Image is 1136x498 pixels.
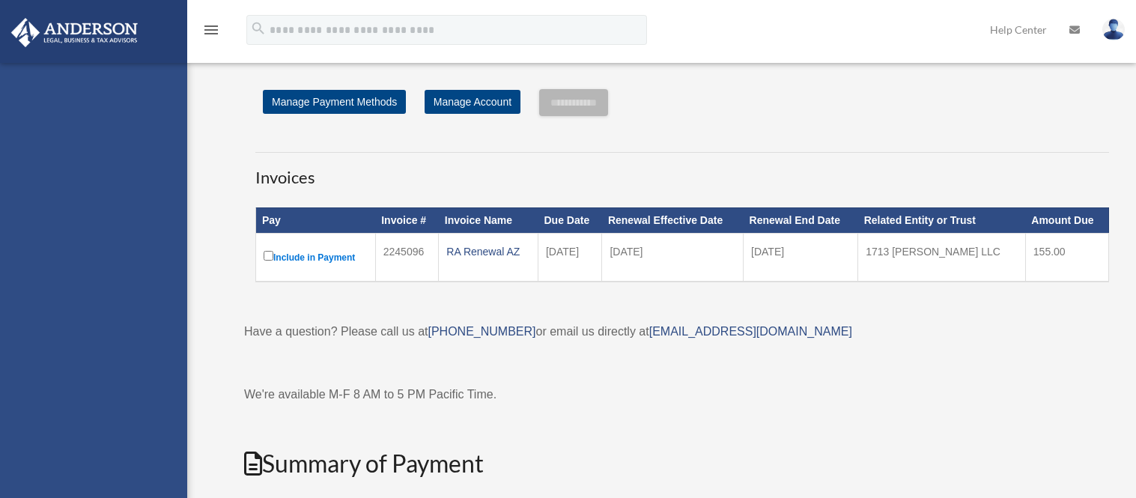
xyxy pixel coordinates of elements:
th: Renewal Effective Date [602,207,744,233]
input: Include in Payment [264,251,273,261]
td: 2245096 [375,233,439,282]
i: menu [202,21,220,39]
a: Manage Payment Methods [263,90,406,114]
td: [DATE] [602,233,744,282]
th: Renewal End Date [744,207,858,233]
a: [PHONE_NUMBER] [428,325,535,338]
th: Related Entity or Trust [858,207,1026,233]
h3: Invoices [255,152,1109,189]
p: We're available M-F 8 AM to 5 PM Pacific Time. [244,384,1120,405]
div: RA Renewal AZ [446,241,530,262]
i: search [250,20,267,37]
th: Invoice Name [439,207,538,233]
img: User Pic [1102,19,1125,40]
a: Manage Account [425,90,520,114]
a: [EMAIL_ADDRESS][DOMAIN_NAME] [649,325,852,338]
th: Due Date [538,207,601,233]
label: Include in Payment [264,248,368,267]
td: [DATE] [538,233,601,282]
a: menu [202,26,220,39]
th: Invoice # [375,207,439,233]
th: Pay [256,207,376,233]
td: 155.00 [1025,233,1108,282]
img: Anderson Advisors Platinum Portal [7,18,142,47]
h2: Summary of Payment [244,447,1120,481]
th: Amount Due [1025,207,1108,233]
p: Have a question? Please call us at or email us directly at [244,321,1120,342]
td: [DATE] [744,233,858,282]
td: 1713 [PERSON_NAME] LLC [858,233,1026,282]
